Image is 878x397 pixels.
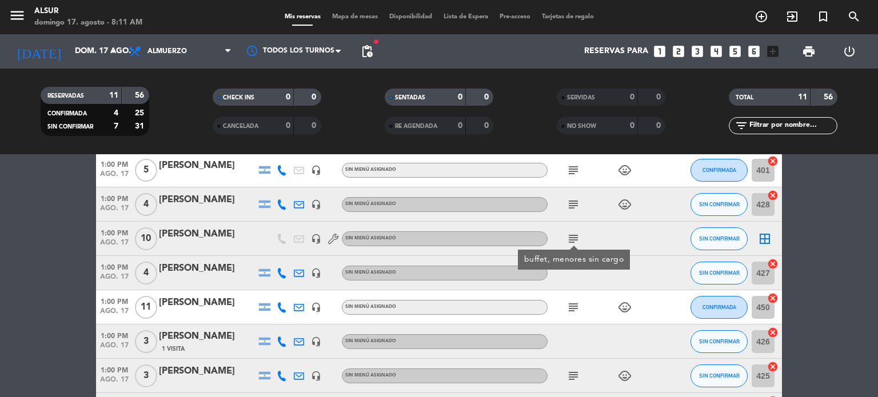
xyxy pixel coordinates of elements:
[34,17,142,29] div: domingo 17. agosto - 8:11 AM
[699,201,740,207] span: SIN CONFIRMAR
[847,10,861,23] i: search
[96,376,133,389] span: ago. 17
[159,227,256,242] div: [PERSON_NAME]
[824,93,835,101] strong: 56
[135,364,157,387] span: 3
[671,44,686,59] i: looks_two
[691,193,748,216] button: SIN CONFIRMAR
[767,292,779,304] i: cancel
[630,122,634,130] strong: 0
[767,258,779,270] i: cancel
[652,44,667,59] i: looks_one
[159,364,256,379] div: [PERSON_NAME]
[135,227,157,250] span: 10
[767,155,779,167] i: cancel
[223,95,254,101] span: CHECK INS
[618,198,632,211] i: child_care
[135,91,146,99] strong: 56
[699,270,740,276] span: SIN CONFIRMAR
[699,235,740,242] span: SIN CONFIRMAR
[96,239,133,252] span: ago. 17
[96,260,133,273] span: 1:00 PM
[767,190,779,201] i: cancel
[311,234,321,244] i: headset_mic
[728,44,743,59] i: looks_5
[47,93,84,99] span: RESERVADAS
[135,159,157,182] span: 5
[312,93,318,101] strong: 0
[699,338,740,344] span: SIN CONFIRMAR
[114,109,118,117] strong: 4
[147,47,187,55] span: Almuerzo
[96,307,133,320] span: ago. 17
[159,261,256,276] div: [PERSON_NAME]
[755,10,768,23] i: add_circle_outline
[162,344,185,354] span: 1 Visita
[709,44,724,59] i: looks_4
[96,226,133,239] span: 1:00 PM
[96,273,133,286] span: ago. 17
[360,45,374,58] span: pending_actions
[311,199,321,210] i: headset_mic
[34,6,142,17] div: Alsur
[159,193,256,207] div: [PERSON_NAME]
[691,364,748,387] button: SIN CONFIRMAR
[9,7,26,28] button: menu
[484,122,491,130] strong: 0
[311,268,321,278] i: headset_mic
[458,93,462,101] strong: 0
[96,328,133,342] span: 1:00 PM
[96,157,133,170] span: 1:00 PM
[345,270,396,275] span: Sin menú asignado
[618,163,632,177] i: child_care
[584,47,648,56] span: Reservas para
[311,302,321,312] i: headset_mic
[691,296,748,319] button: CONFIRMADA
[345,339,396,343] span: Sin menú asignado
[96,363,133,376] span: 1:00 PM
[345,236,396,240] span: Sin menú asignado
[312,122,318,130] strong: 0
[703,167,736,173] span: CONFIRMADA
[656,93,663,101] strong: 0
[109,91,118,99] strong: 11
[735,119,748,133] i: filter_list
[311,336,321,347] i: headset_mic
[703,304,736,310] span: CONFIRMADA
[311,165,321,175] i: headset_mic
[691,159,748,182] button: CONFIRMADA
[135,330,157,353] span: 3
[135,262,157,284] span: 4
[96,294,133,307] span: 1:00 PM
[395,95,425,101] span: SENTADAS
[484,93,491,101] strong: 0
[96,204,133,218] span: ago. 17
[494,14,536,20] span: Pre-acceso
[758,232,772,246] i: border_all
[286,93,290,101] strong: 0
[524,254,624,266] div: buffet, menores sin cargo
[96,191,133,204] span: 1:00 PM
[747,44,761,59] i: looks_6
[566,198,580,211] i: subject
[566,300,580,314] i: subject
[395,123,437,129] span: RE AGENDADA
[767,361,779,372] i: cancel
[135,193,157,216] span: 4
[114,122,118,130] strong: 7
[345,202,396,206] span: Sin menú asignado
[618,300,632,314] i: child_care
[566,163,580,177] i: subject
[345,373,396,378] span: Sin menú asignado
[736,95,753,101] span: TOTAL
[699,372,740,379] span: SIN CONFIRMAR
[798,93,807,101] strong: 11
[9,39,69,64] i: [DATE]
[326,14,384,20] span: Mapa de mesas
[630,93,634,101] strong: 0
[816,10,830,23] i: turned_in_not
[691,262,748,284] button: SIN CONFIRMAR
[829,34,869,69] div: LOG OUT
[345,167,396,172] span: Sin menú asignado
[135,109,146,117] strong: 25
